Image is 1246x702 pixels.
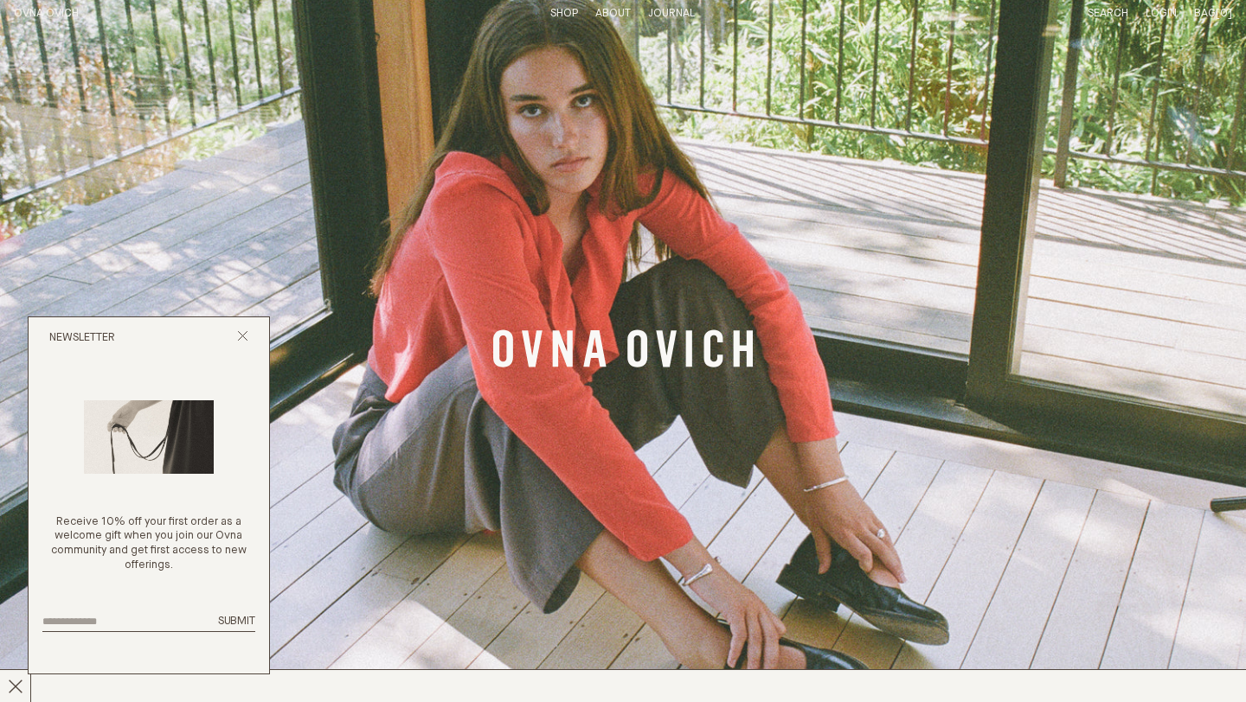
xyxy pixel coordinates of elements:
p: Receive 10% off your first order as a welcome gift when you join our Ovna community and get first... [42,515,255,574]
button: Close popup [237,330,248,347]
span: Submit [218,616,255,627]
h2: Newsletter [49,331,115,346]
a: Journal [648,8,695,19]
button: Submit [218,615,255,629]
a: Banner Link [493,329,753,373]
span: [0] [1216,8,1232,19]
span: Bag [1194,8,1216,19]
a: Login [1146,8,1177,19]
a: Home [14,8,79,19]
a: Shop [550,8,578,19]
summary: About [595,7,631,22]
a: Search [1088,8,1128,19]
